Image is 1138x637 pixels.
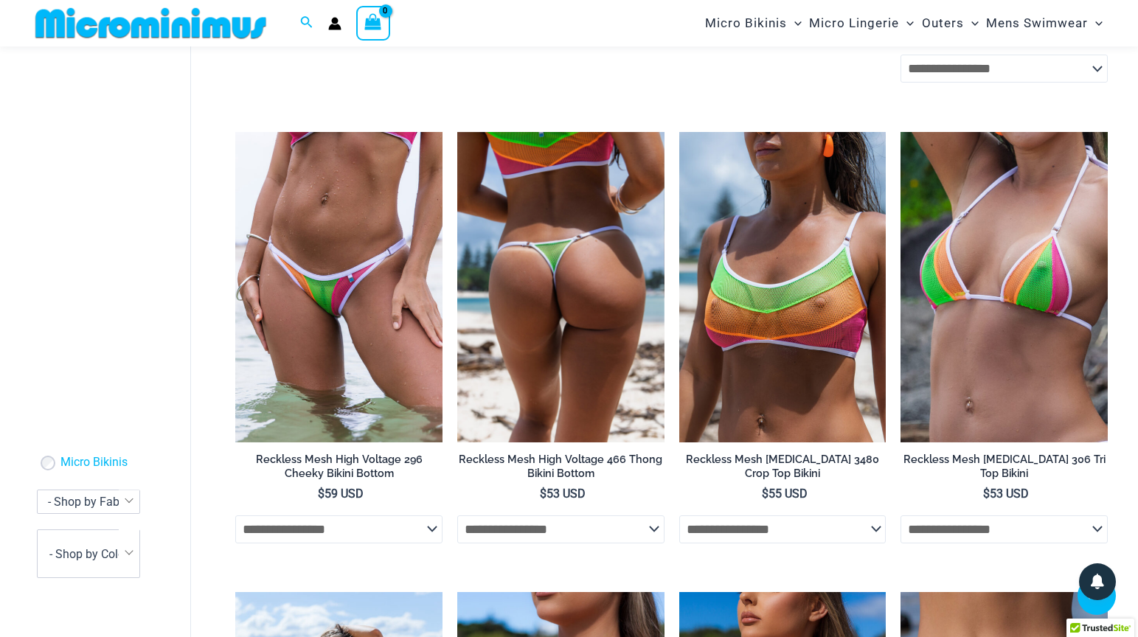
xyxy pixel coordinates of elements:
bdi: 53 USD [540,487,586,501]
a: Reckless Mesh High Voltage 466 Thong 01Reckless Mesh High Voltage 3480 Crop Top 466 Thong 01Reckl... [457,132,665,442]
h2: Reckless Mesh [MEDICAL_DATA] 306 Tri Top Bikini [901,453,1108,480]
span: Menu Toggle [1088,4,1103,42]
bdi: 59 USD [318,487,364,501]
span: Outers [922,4,964,42]
a: Account icon link [328,17,341,30]
span: Micro Lingerie [809,4,899,42]
a: Reckless Mesh [MEDICAL_DATA] 3480 Crop Top Bikini [679,453,887,486]
h2: Reckless Mesh High Voltage 466 Thong Bikini Bottom [457,453,665,480]
a: Reckless Mesh [MEDICAL_DATA] 306 Tri Top Bikini [901,453,1108,486]
span: - Shop by Color [37,529,140,578]
span: Menu Toggle [964,4,979,42]
span: - Shop by Fabric [48,495,132,509]
iframe: TrustedSite Certified [37,49,170,344]
a: Micro LingerieMenu ToggleMenu Toggle [805,4,917,42]
a: Reckless Mesh High Voltage 306 Tri Top 01Reckless Mesh High Voltage 306 Tri Top 466 Thong 04Reckl... [901,132,1108,442]
a: Reckless Mesh High Voltage 466 Thong Bikini Bottom [457,453,665,486]
span: - Shop by Color [38,530,139,577]
span: $ [762,487,769,501]
span: Mens Swimwear [986,4,1088,42]
span: Menu Toggle [787,4,802,42]
a: Reckless Mesh High Voltage 296 Cheeky 01Reckless Mesh High Voltage 3480 Crop Top 296 Cheeky 04Rec... [235,132,443,442]
a: OutersMenu ToggleMenu Toggle [918,4,982,42]
a: Search icon link [300,14,313,32]
span: $ [983,487,990,501]
a: Micro Bikinis [60,456,128,471]
nav: Site Navigation [699,2,1108,44]
a: Mens SwimwearMenu ToggleMenu Toggle [982,4,1106,42]
span: $ [318,487,325,501]
span: - Shop by Fabric [37,490,140,515]
span: - Shop by Fabric [38,491,139,514]
img: Reckless Mesh High Voltage 306 Tri Top 01 [901,132,1108,442]
img: Reckless Mesh High Voltage 3480 Crop Top 01 [679,132,887,442]
span: - Shop by Color [49,547,128,561]
a: Micro BikinisMenu ToggleMenu Toggle [701,4,805,42]
bdi: 55 USD [762,487,808,501]
bdi: 53 USD [983,487,1029,501]
h2: Reckless Mesh [MEDICAL_DATA] 3480 Crop Top Bikini [679,453,887,480]
img: Reckless Mesh High Voltage 296 Cheeky 01 [235,132,443,442]
a: View Shopping Cart, empty [356,6,390,40]
h2: Reckless Mesh High Voltage 296 Cheeky Bikini Bottom [235,453,443,480]
a: Reckless Mesh High Voltage 3480 Crop Top 01Reckless Mesh High Voltage 3480 Crop Top 02Reckless Me... [679,132,887,442]
span: Menu Toggle [899,4,914,42]
img: Reckless Mesh High Voltage 3480 Crop Top 466 Thong 01 [457,132,665,442]
a: Reckless Mesh High Voltage 296 Cheeky Bikini Bottom [235,453,443,486]
span: Micro Bikinis [705,4,787,42]
img: MM SHOP LOGO FLAT [30,7,272,40]
span: $ [540,487,547,501]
